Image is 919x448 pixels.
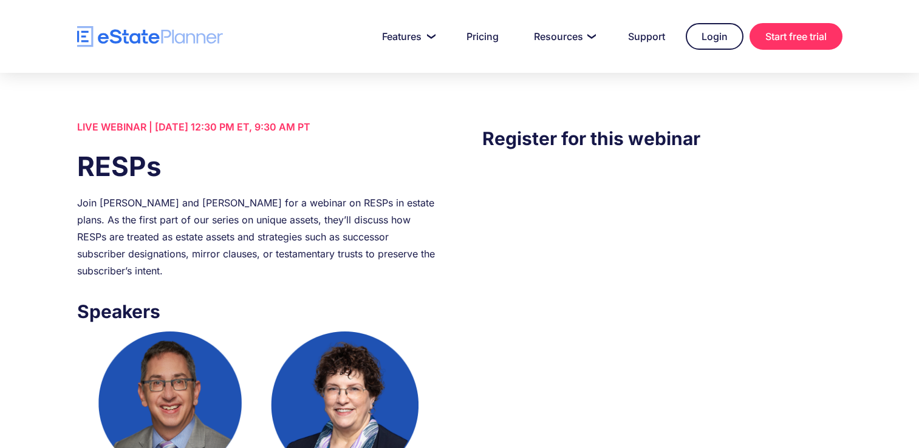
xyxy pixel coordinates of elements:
[367,24,446,49] a: Features
[750,23,842,50] a: Start free trial
[452,24,513,49] a: Pricing
[77,194,437,279] div: Join [PERSON_NAME] and [PERSON_NAME] for a webinar on RESPs in estate plans. As the first part of...
[77,297,437,325] h3: Speakers
[686,23,743,50] a: Login
[482,124,842,152] h3: Register for this webinar
[77,118,437,135] div: LIVE WEBINAR | [DATE] 12:30 PM ET, 9:30 AM PT
[77,26,223,47] a: home
[519,24,607,49] a: Resources
[613,24,680,49] a: Support
[77,148,437,185] h1: RESPs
